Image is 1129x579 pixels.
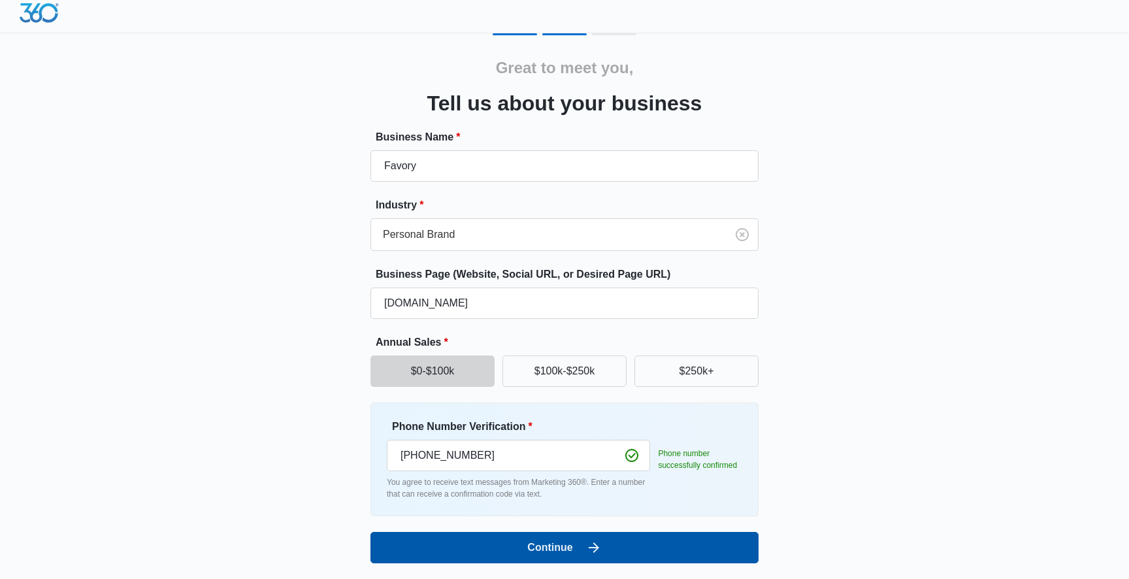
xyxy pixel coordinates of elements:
input: e.g. Jane's Plumbing [370,150,759,182]
label: Business Name [376,129,764,145]
h2: Great to meet you, [496,56,634,80]
button: $0-$100k [370,356,495,387]
h3: Tell us about your business [427,88,702,119]
label: Phone Number Verification [392,419,655,435]
label: Business Page (Website, Social URL, or Desired Page URL) [376,267,764,282]
p: You agree to receive text messages from Marketing 360®. Enter a number that can receive a confirm... [387,476,650,500]
label: Annual Sales [376,335,764,350]
p: Phone number successfully confirmed [658,448,742,471]
input: Ex. +1-555-555-5555 [387,440,650,471]
button: Continue [370,532,759,563]
input: e.g. janesplumbing.com [370,288,759,319]
button: $100k-$250k [502,356,627,387]
button: Clear [732,224,753,245]
button: $250k+ [634,356,759,387]
label: Industry [376,197,764,213]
